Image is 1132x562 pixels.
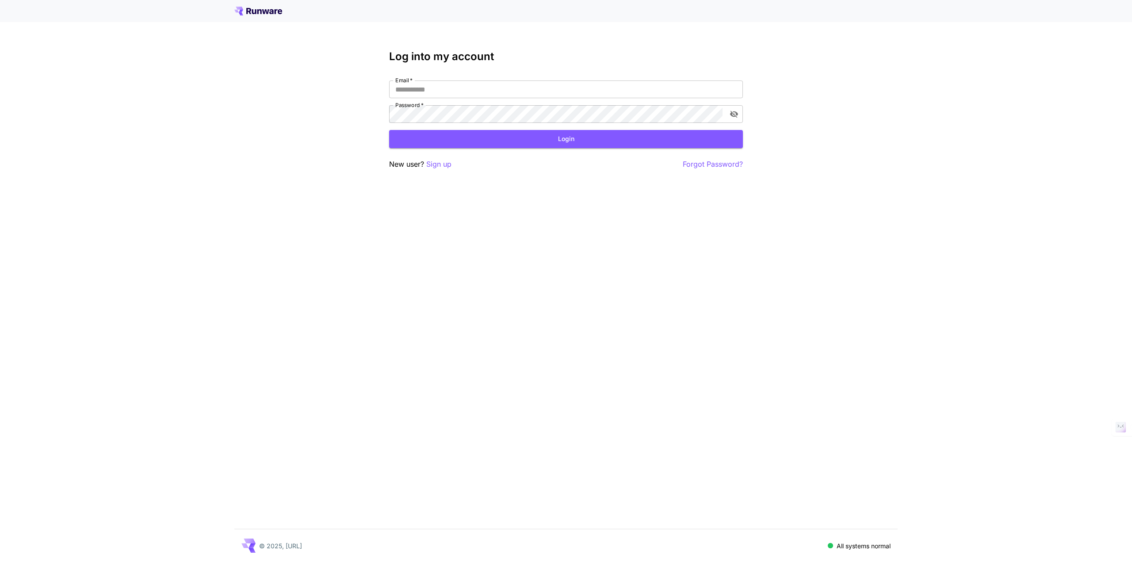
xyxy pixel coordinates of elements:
[395,76,413,84] label: Email
[426,159,451,170] button: Sign up
[683,159,743,170] button: Forgot Password?
[389,50,743,63] h3: Log into my account
[259,541,302,551] p: © 2025, [URL]
[389,130,743,148] button: Login
[389,159,451,170] p: New user?
[837,541,891,551] p: All systems normal
[726,106,742,122] button: toggle password visibility
[395,101,424,109] label: Password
